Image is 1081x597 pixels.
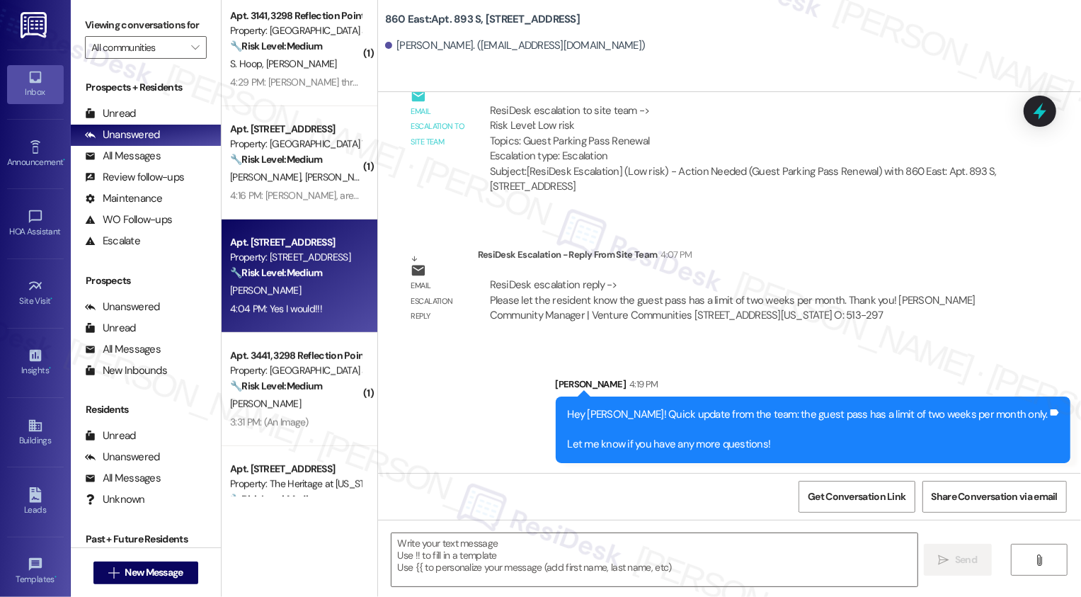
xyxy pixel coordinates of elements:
[932,489,1058,504] span: Share Conversation via email
[658,247,692,262] div: 4:07 PM
[230,76,430,89] div: 4:29 PM: [PERSON_NAME] threw the items away
[411,278,466,324] div: Email escalation reply
[230,348,361,363] div: Apt. 3441, 3298 Reflection Pointe
[71,273,221,288] div: Prospects
[71,532,221,547] div: Past + Future Residents
[55,572,57,582] span: •
[85,450,160,465] div: Unanswered
[230,189,407,202] div: 4:16 PM: [PERSON_NAME], are you a robot?
[21,12,50,38] img: ResiDesk Logo
[230,284,301,297] span: [PERSON_NAME]
[85,321,136,336] div: Unread
[385,38,646,53] div: [PERSON_NAME]. ([EMAIL_ADDRESS][DOMAIN_NAME])
[230,266,322,279] strong: 🔧 Risk Level: Medium
[490,103,999,164] div: ResiDesk escalation to site team -> Risk Level: Low risk Topics: Guest Parking Pass Renewal Escal...
[808,489,905,504] span: Get Conversation Link
[49,363,51,373] span: •
[85,212,172,227] div: WO Follow-ups
[411,104,466,149] div: Email escalation to site team
[478,247,1011,267] div: ResiDesk Escalation - Reply From Site Team
[230,493,322,506] strong: 🔧 Risk Level: Medium
[230,380,322,392] strong: 🔧 Risk Level: Medium
[230,397,301,410] span: [PERSON_NAME]
[385,12,580,27] b: 860 East: Apt. 893 S, [STREET_ADDRESS]
[85,363,167,378] div: New Inbounds
[85,471,161,486] div: All Messages
[266,57,337,70] span: [PERSON_NAME]
[7,205,64,243] a: HOA Assistant
[85,234,140,249] div: Escalate
[230,416,309,428] div: 3:31 PM: (An Image)
[63,155,65,165] span: •
[556,377,1071,397] div: [PERSON_NAME]
[91,36,184,59] input: All communities
[230,250,361,265] div: Property: [STREET_ADDRESS]
[85,127,160,142] div: Unanswered
[230,8,361,23] div: Apt. 3141, 3298 Reflection Pointe
[85,149,161,164] div: All Messages
[230,122,361,137] div: Apt. [STREET_ADDRESS]
[85,300,160,314] div: Unanswered
[71,80,221,95] div: Prospects + Residents
[230,477,361,491] div: Property: The Heritage at [US_STATE]
[7,274,64,312] a: Site Visit •
[922,481,1067,513] button: Share Conversation via email
[304,171,375,183] span: [PERSON_NAME]
[85,106,136,121] div: Unread
[85,14,207,36] label: Viewing conversations for
[568,407,1048,453] div: Hey [PERSON_NAME]! Quick update from the team: the guest pass has a limit of two weeks per month ...
[955,552,977,567] span: Send
[108,567,119,579] i: 
[490,164,999,195] div: Subject: [ResiDesk Escalation] (Low risk) - Action Needed (Guest Parking Pass Renewal) with 860 E...
[85,342,161,357] div: All Messages
[85,492,145,507] div: Unknown
[490,278,976,322] div: ResiDesk escalation reply -> Please let the resident know the guest pass has a limit of two weeks...
[7,343,64,382] a: Insights •
[230,363,361,378] div: Property: [GEOGRAPHIC_DATA] at [GEOGRAPHIC_DATA]
[1034,555,1045,566] i: 
[7,65,64,103] a: Inbox
[230,153,322,166] strong: 🔧 Risk Level: Medium
[7,552,64,591] a: Templates •
[85,170,184,185] div: Review follow-ups
[230,40,322,52] strong: 🔧 Risk Level: Medium
[7,414,64,452] a: Buildings
[191,42,199,53] i: 
[125,565,183,580] span: New Message
[230,171,305,183] span: [PERSON_NAME]
[93,562,198,584] button: New Message
[230,57,266,70] span: S. Hoop
[85,191,163,206] div: Maintenance
[230,302,322,315] div: 4:04 PM: Yes I would!!!
[230,137,361,152] div: Property: [GEOGRAPHIC_DATA] Townhomes
[939,555,949,566] i: 
[230,235,361,250] div: Apt. [STREET_ADDRESS]
[51,294,53,304] span: •
[626,377,658,392] div: 4:19 PM
[85,428,136,443] div: Unread
[924,544,993,576] button: Send
[7,483,64,521] a: Leads
[799,481,915,513] button: Get Conversation Link
[230,462,361,477] div: Apt. [STREET_ADDRESS]
[230,23,361,38] div: Property: [GEOGRAPHIC_DATA] at [GEOGRAPHIC_DATA]
[71,402,221,417] div: Residents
